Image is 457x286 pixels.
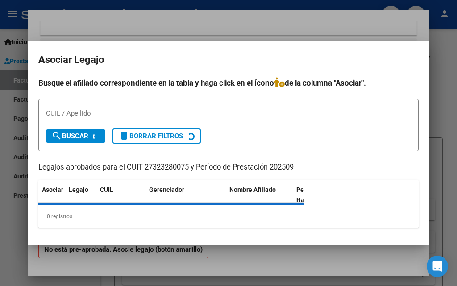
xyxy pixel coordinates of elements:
span: Asociar [42,186,63,193]
span: Nombre Afiliado [229,186,276,193]
h2: Asociar Legajo [38,51,419,68]
h4: Busque el afiliado correspondiente en la tabla y haga click en el ícono de la columna "Asociar". [38,77,419,89]
datatable-header-cell: Gerenciador [145,180,226,210]
button: Buscar [46,129,105,143]
datatable-header-cell: Nombre Afiliado [226,180,293,210]
mat-icon: search [51,130,62,141]
datatable-header-cell: Periodo Habilitado [293,180,353,210]
span: CUIL [100,186,113,193]
div: 0 registros [38,205,419,228]
button: Borrar Filtros [112,128,201,144]
datatable-header-cell: Legajo [65,180,96,210]
mat-icon: delete [119,130,129,141]
span: Borrar Filtros [119,132,183,140]
datatable-header-cell: CUIL [96,180,145,210]
p: Legajos aprobados para el CUIT 27323280075 y Período de Prestación 202509 [38,162,419,173]
span: Legajo [69,186,88,193]
div: Open Intercom Messenger [427,256,448,277]
datatable-header-cell: Asociar [38,180,65,210]
span: Periodo Habilitado [296,186,326,203]
span: Buscar [51,132,88,140]
span: Gerenciador [149,186,184,193]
